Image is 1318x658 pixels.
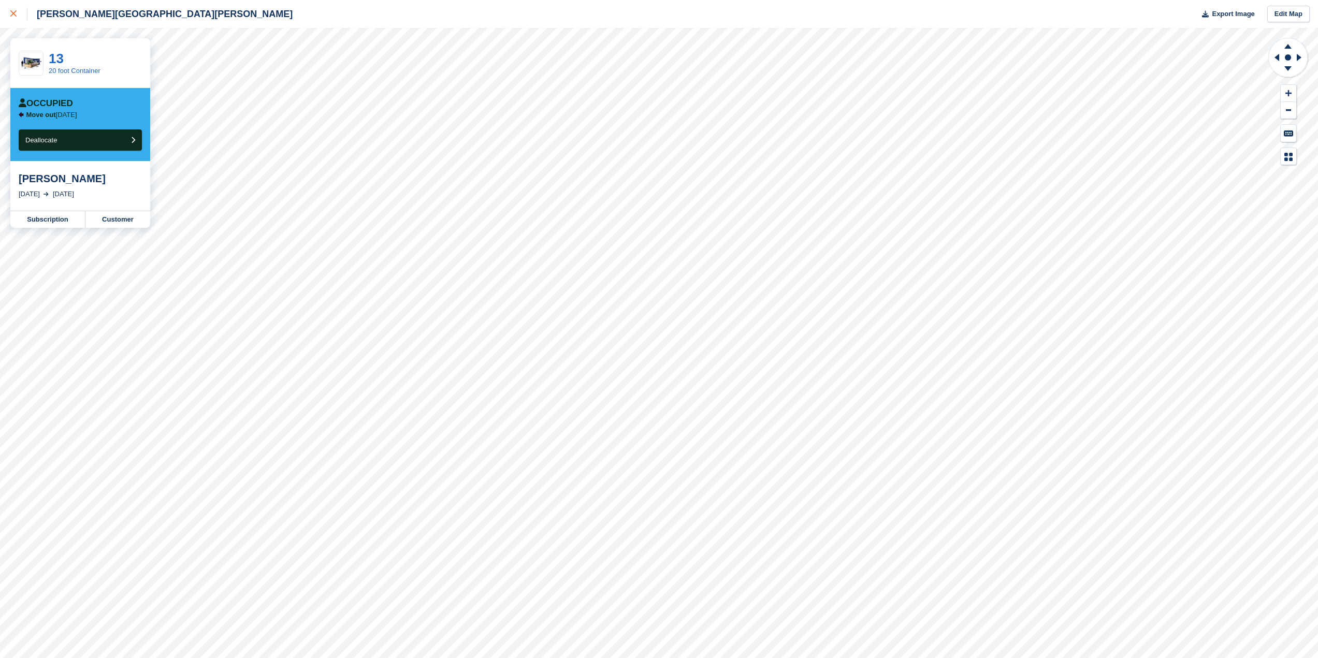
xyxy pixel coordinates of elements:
div: [PERSON_NAME] [19,172,142,185]
div: Occupied [19,98,73,109]
a: Edit Map [1267,6,1310,23]
img: arrow-right-light-icn-cde0832a797a2874e46488d9cf13f60e5c3a73dbe684e267c42b8395dfbc2abf.svg [44,192,49,196]
p: [DATE] [26,111,77,119]
span: Export Image [1212,9,1254,19]
span: Move out [26,111,56,119]
button: Deallocate [19,129,142,151]
button: Map Legend [1281,148,1296,165]
button: Zoom Out [1281,102,1296,119]
span: Deallocate [25,136,57,144]
div: [DATE] [53,189,74,199]
div: [DATE] [19,189,40,199]
div: [PERSON_NAME][GEOGRAPHIC_DATA][PERSON_NAME] [27,8,293,20]
button: Zoom In [1281,85,1296,102]
button: Export Image [1196,6,1255,23]
button: Keyboard Shortcuts [1281,125,1296,142]
a: 13 [49,51,64,66]
img: arrow-left-icn-90495f2de72eb5bd0bd1c3c35deca35cc13f817d75bef06ecd7c0b315636ce7e.svg [19,112,24,118]
a: Customer [85,211,150,228]
a: Subscription [10,211,85,228]
img: 20-ft-container.jpg [19,54,43,72]
a: 20 foot Container [49,67,100,75]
